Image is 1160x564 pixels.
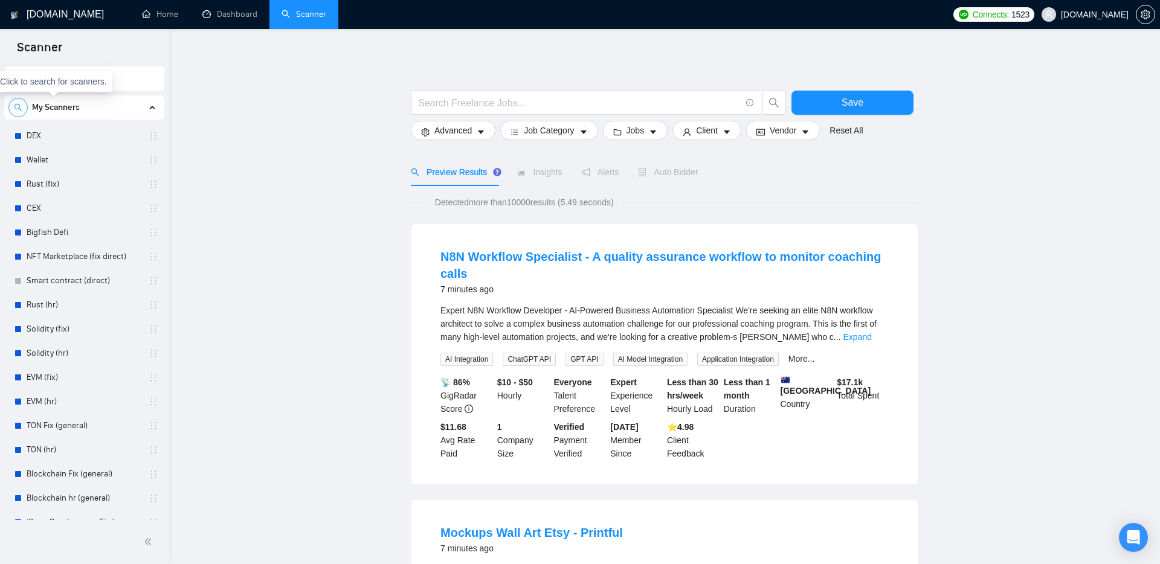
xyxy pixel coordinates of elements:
[683,127,691,136] span: user
[608,420,665,460] div: Member Since
[27,293,141,317] a: Rust (hr)
[149,252,158,261] span: holder
[608,376,665,415] div: Experience Level
[497,377,533,387] b: $10 - $50
[149,131,158,141] span: holder
[27,196,141,220] a: CEX
[627,124,645,137] span: Jobs
[27,389,141,414] a: EVM (hr)
[440,250,881,280] a: N8N Workflow Specialist - A quality assurance workflow to monitor coaching calls
[27,148,141,172] a: Wallet
[27,341,141,365] a: Solidity (hr)
[1119,523,1148,552] div: Open Intercom Messenger
[724,377,770,400] b: Less than 1 month
[697,353,779,366] span: Application Integration
[27,462,141,486] a: Blockchain Fix (general)
[495,420,552,460] div: Company Size
[1136,10,1155,19] a: setting
[791,91,913,115] button: Save
[770,124,796,137] span: Vendor
[801,127,810,136] span: caret-down
[843,332,872,342] a: Expand
[411,121,495,140] button: settingAdvancedcaret-down
[149,300,158,310] span: holder
[582,168,590,176] span: notification
[440,306,877,342] span: Expert N8N Workflow Developer - AI-Powered Business Automation Specialist We're seeking an elite ...
[1136,5,1155,24] button: setting
[149,348,158,358] span: holder
[552,376,608,415] div: Talent Preference
[440,377,470,387] b: 📡 86%
[7,39,72,64] span: Scanner
[27,269,141,293] a: Smart contract (direct)
[440,526,623,539] a: Mockups Wall Art Etsy - Printful
[440,353,493,366] span: AI Integration
[411,168,419,176] span: search
[411,167,498,177] span: Preview Results
[1136,10,1155,19] span: setting
[837,377,863,387] b: $ 17.1k
[721,376,778,415] div: Duration
[27,510,141,534] a: iGameDevelopment Fix (general)
[511,127,519,136] span: bars
[27,365,141,389] a: EVM (fix)
[672,121,741,140] button: userClientcaret-down
[438,420,495,460] div: Avg Rate Paid
[9,103,27,112] span: search
[1011,8,1029,21] span: 1523
[778,376,835,415] div: Country
[756,127,765,136] span: idcard
[554,377,592,387] b: Everyone
[149,155,158,165] span: holder
[8,98,28,117] button: search
[552,420,608,460] div: Payment Verified
[554,422,585,432] b: Verified
[27,317,141,341] a: Solidity (fix)
[830,124,863,137] a: Reset All
[440,541,623,556] div: 7 minutes ago
[842,95,863,110] span: Save
[492,167,503,178] div: Tooltip anchor
[579,127,588,136] span: caret-down
[27,438,141,462] a: TON (hr)
[610,377,637,387] b: Expert
[32,95,80,120] span: My Scanners
[149,203,158,213] span: holder
[613,127,622,136] span: folder
[495,376,552,415] div: Hourly
[565,353,603,366] span: GPT API
[603,121,668,140] button: folderJobscaret-down
[282,9,326,19] a: searchScanner
[649,127,657,136] span: caret-down
[149,445,158,455] span: holder
[27,486,141,510] a: Blockchain hr (general)
[149,397,158,406] span: holder
[762,97,785,108] span: search
[149,228,158,237] span: holder
[440,422,466,432] b: $11.68
[202,9,257,19] a: dashboardDashboard
[613,353,688,366] span: AI Model Integration
[665,420,721,460] div: Client Feedback
[27,124,141,148] a: DEX
[638,167,698,177] span: Auto Bidder
[149,276,158,286] span: holder
[149,469,158,479] span: holder
[1045,10,1053,19] span: user
[973,8,1009,21] span: Connects:
[667,377,718,400] b: Less than 30 hrs/week
[746,121,820,140] button: idcardVendorcaret-down
[959,10,968,19] img: upwork-logo.png
[149,324,158,334] span: holder
[4,66,164,91] li: New Scanner
[667,422,694,432] b: ⭐️ 4.98
[781,376,871,396] b: [GEOGRAPHIC_DATA]
[503,353,556,366] span: ChatGPT API
[610,422,638,432] b: [DATE]
[497,422,502,432] b: 1
[762,91,786,115] button: search
[427,196,622,209] span: Detected more than 10000 results (5.49 seconds)
[696,124,718,137] span: Client
[421,127,430,136] span: setting
[438,376,495,415] div: GigRadar Score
